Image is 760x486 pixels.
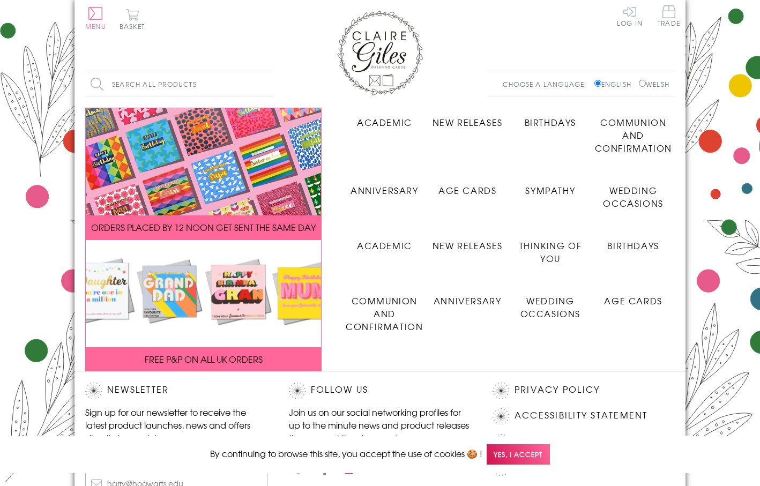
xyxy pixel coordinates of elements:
a: Anniversary [343,176,426,197]
span: Anniversary [434,294,502,307]
a: Trade [658,5,680,28]
a: Sympathy [509,176,592,197]
a: New Releases [426,108,509,129]
a: New Releases [426,231,509,252]
h2: Newsletter [85,383,267,399]
span: Wedding Occasions [603,184,663,210]
span: Birthdays [607,239,659,252]
span: Communion and Confirmation [595,116,672,154]
label: Welsh [639,79,669,89]
a: Contact Us [515,460,580,474]
a: Anniversary [426,286,509,307]
p: Join us on our social networking profiles for up to the minute news and product releases the mome... [289,406,471,444]
span: Anniversary [351,184,419,197]
span: Thinking of You [519,239,582,265]
span: Birthdays [525,116,576,129]
a: Birthdays [509,108,592,129]
img: Claire Giles Greetings Cards [337,11,423,95]
span: Yes, I accept [487,444,550,465]
span: Academic [357,116,412,129]
span: Age Cards [438,184,496,197]
a: Communion and Confirmation [343,286,426,333]
a: Blog [515,434,543,448]
span: New Releases [433,239,503,252]
span: FREE P&P ON ALL UK ORDERS [145,353,263,365]
a: Academic [343,108,426,129]
h2: Follow Us [289,383,471,399]
span: New Releases [433,116,503,129]
a: Wedding Occasions [592,176,675,210]
a: Age Cards [592,286,675,307]
a: Wedding Occasions [509,286,592,320]
a: Privacy Policy [515,383,600,397]
span: Trade [658,5,680,26]
input: Search all products [85,72,273,96]
input: Welsh [639,80,646,87]
p: Sign up for our newsletter to receive the latest product launches, news and offers directly to yo... [85,406,267,444]
button: Basket [117,9,147,29]
span: Sympathy [525,184,575,197]
span: Age Cards [604,294,662,307]
span: Wedding Occasions [520,294,580,320]
a: Thinking of You [509,231,592,265]
a: Age Cards [426,176,509,197]
input: English [594,80,601,87]
label: English [594,79,637,89]
a: Birthdays [592,231,675,252]
span: ORDERS PLACED BY 12 NOON GET SENT THE SAME DAY [91,221,316,234]
a: Accessibility Statement [515,408,648,423]
span: Communion and Confirmation [346,294,423,333]
p: Choose a language: [503,79,592,89]
a: Academic [343,231,426,252]
span: Academic [357,239,412,252]
button: Menu [85,7,106,29]
span: Menu [85,21,106,31]
a: Communion and Confirmation [592,108,675,154]
input: Search [262,72,273,96]
a: Log In [617,5,643,26]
